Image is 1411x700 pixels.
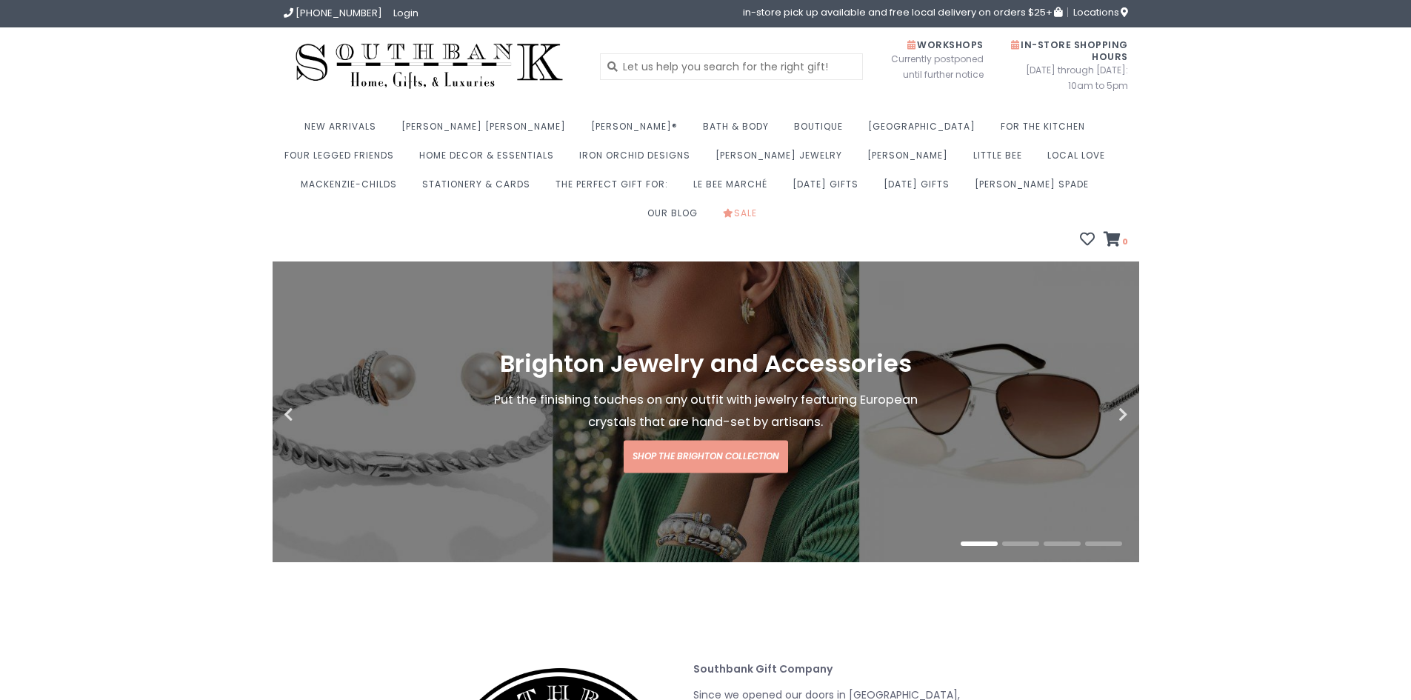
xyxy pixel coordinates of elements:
h1: Brighton Jewelry and Accessories [478,351,934,378]
strong: Southbank Gift Company [693,661,833,676]
button: Next [1054,407,1128,422]
a: [PERSON_NAME] Spade [975,174,1096,203]
a: Local Love [1047,145,1113,174]
a: MacKenzie-Childs [301,174,404,203]
button: Previous [284,407,358,422]
a: [GEOGRAPHIC_DATA] [868,116,983,145]
span: 0 [1121,236,1128,247]
a: The perfect gift for: [556,174,676,203]
a: Sale [723,203,764,232]
a: Bath & Body [703,116,776,145]
a: [PERSON_NAME]® [591,116,685,145]
button: 2 of 4 [1002,541,1039,546]
a: New Arrivals [304,116,384,145]
span: [DATE] through [DATE]: 10am to 5pm [1006,62,1128,93]
span: Workshops [907,39,984,51]
span: [PHONE_NUMBER] [296,6,382,20]
a: [DATE] Gifts [793,174,866,203]
a: Locations [1067,7,1128,17]
button: 3 of 4 [1044,541,1081,546]
a: For the Kitchen [1001,116,1093,145]
a: [PERSON_NAME] Jewelry [715,145,850,174]
input: Let us help you search for the right gift! [600,53,863,80]
a: 0 [1104,233,1128,248]
a: Boutique [794,116,850,145]
a: Iron Orchid Designs [579,145,698,174]
button: 4 of 4 [1085,541,1122,546]
a: [PHONE_NUMBER] [284,6,382,20]
a: Stationery & Cards [422,174,538,203]
span: Currently postponed until further notice [873,51,984,82]
span: Locations [1073,5,1128,19]
a: [DATE] Gifts [884,174,957,203]
span: Put the finishing touches on any outfit with jewelry featuring European crystals that are hand-se... [494,392,918,431]
a: Shop the Brighton Collection [624,441,788,473]
a: Our Blog [647,203,705,232]
a: Login [393,6,418,20]
span: In-Store Shopping Hours [1011,39,1128,63]
a: Home Decor & Essentials [419,145,561,174]
a: [PERSON_NAME] [PERSON_NAME] [401,116,573,145]
a: Four Legged Friends [284,145,401,174]
a: Little Bee [973,145,1030,174]
a: [PERSON_NAME] [867,145,955,174]
img: Southbank Gift Company -- Home, Gifts, and Luxuries [284,39,576,94]
a: Le Bee Marché [693,174,775,203]
button: 1 of 4 [961,541,998,546]
span: in-store pick up available and free local delivery on orders $25+ [743,7,1062,17]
